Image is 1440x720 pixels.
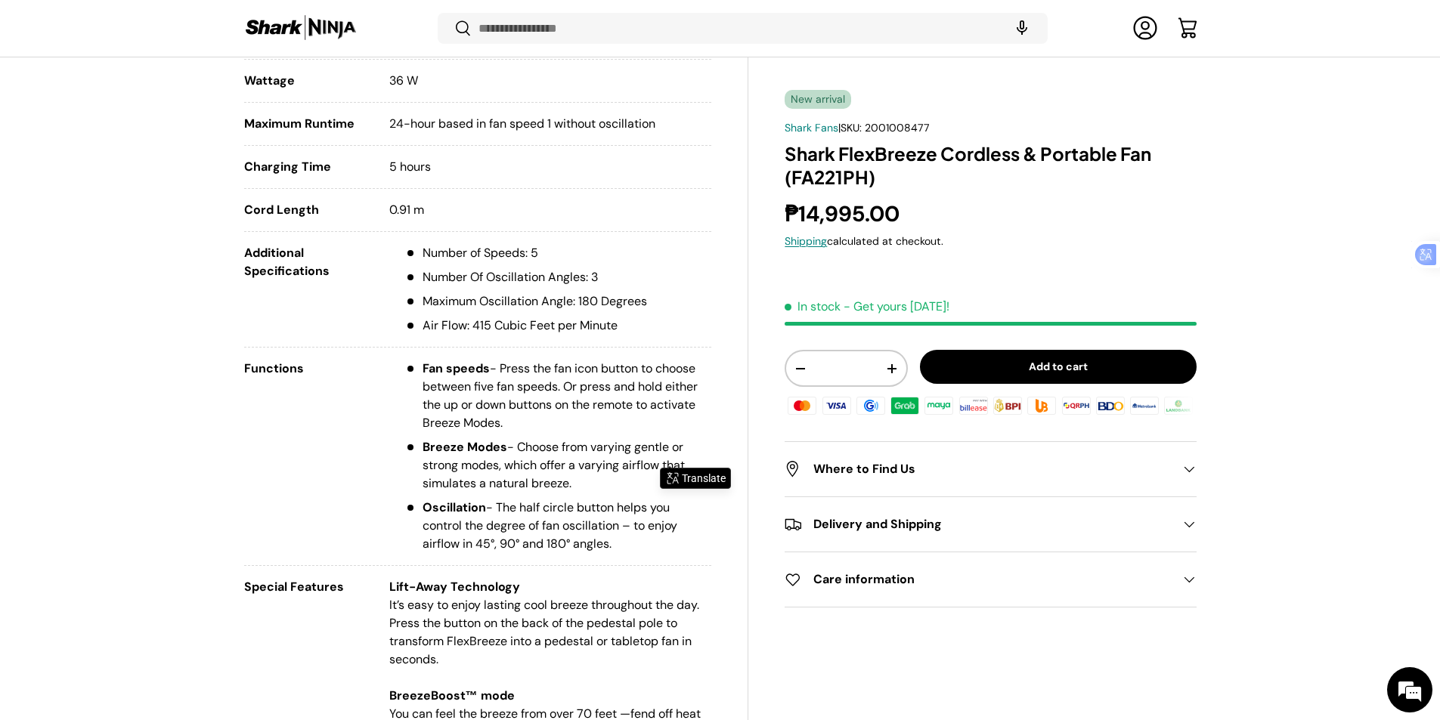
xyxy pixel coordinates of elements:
li: Maximum Oscillation Angle: 180 Degrees [404,292,647,311]
img: billease [957,394,990,417]
textarea: Type your message and hit 'Enter' [8,413,288,465]
img: bpi [991,394,1024,417]
h2: Care information [785,571,1172,589]
span: In stock [785,299,841,315]
div: Chat with us now [79,85,254,104]
li: - Press the fan icon button to choose between five fan speeds. Or press and hold either the up or... [404,360,712,432]
li: Number Of Oscillation Angles: 3 [404,268,647,286]
p: - Get yours [DATE]! [844,299,949,315]
img: gcash [854,394,887,417]
h2: Delivery and Shipping [785,516,1172,534]
h1: Shark FlexBreeze Cordless & Portable Fan (FA221PH) [785,142,1196,189]
img: maya [922,394,955,417]
div: Charging Time [244,158,365,176]
li: Air Flow: 415 Cubic Feet per Minute [404,317,647,335]
span: 5 hours [389,159,431,175]
summary: Care information [785,553,1196,607]
a: Shark Fans [785,121,838,134]
h2: Where to Find Us [785,461,1172,479]
summary: Where to Find Us [785,443,1196,497]
strong: Fan speeds [423,360,490,376]
strong: BreezeBoost™ mode [389,688,515,703]
div: Additional Specifications [244,244,365,335]
span: 24-hour based in fan speed 1 without oscillation [389,116,655,131]
img: Shark Ninja Philippines [244,14,358,43]
speech-search-button: Search by voice [998,12,1046,45]
img: qrph [1059,394,1092,417]
strong: Lift-Away Technology [389,579,520,595]
span: SKU: [841,121,862,134]
button: Add to cart [920,351,1197,385]
strong: ₱14,995.00 [785,200,903,229]
img: bdo [1094,394,1127,417]
span: | [838,121,930,134]
div: calculated at checkout. [785,234,1196,250]
div: Maximum Runtime [244,115,365,133]
img: visa [819,394,853,417]
li: - The half circle button helps you control the degree of fan oscillation – to enjoy airflow in 45... [404,499,712,553]
span: We're online! [88,190,209,343]
div: Wattage [244,72,365,90]
img: metrobank [1128,394,1161,417]
img: landbank [1162,394,1195,417]
div: Functions [244,360,365,553]
div: Cord Length [244,201,365,219]
img: ubp [1025,394,1058,417]
div: Minimize live chat window [248,8,284,44]
span: 2001008477 [865,121,930,134]
summary: Delivery and Shipping [785,498,1196,552]
span: 0.91 m [389,202,424,218]
li: Number of Speeds: 5 [404,244,647,262]
li: - Choose from varying gentle or strong modes, which offer a varying airflow that simulates a natu... [404,438,712,493]
strong: Oscillation [423,499,486,515]
span: 36 W [389,73,418,88]
strong: Breeze Modes [423,439,507,455]
a: Shipping [785,235,827,249]
span: New arrival [785,90,851,109]
img: master [785,394,819,417]
img: grabpay [888,394,921,417]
